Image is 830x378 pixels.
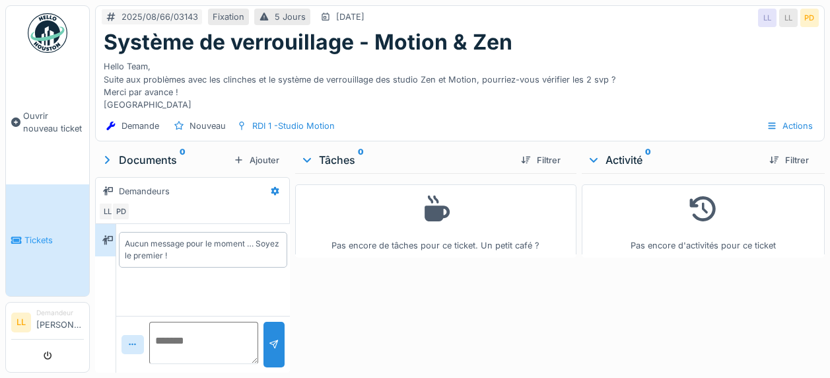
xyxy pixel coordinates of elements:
div: Aucun message pour le moment … Soyez le premier ! [125,238,281,262]
div: Actions [761,116,819,135]
div: Ajouter [228,151,285,169]
div: Filtrer [764,151,814,169]
sup: 0 [645,152,651,168]
span: Tickets [24,234,84,246]
div: LL [758,9,777,27]
div: Demande [121,120,159,132]
div: Demandeurs [119,185,170,198]
div: 5 Jours [275,11,306,23]
div: Nouveau [190,120,226,132]
div: Pas encore d'activités pour ce ticket [590,190,816,252]
div: [DATE] [336,11,364,23]
li: LL [11,313,31,332]
h1: Système de verrouillage - Motion & Zen [104,30,512,55]
div: Activité [587,152,759,168]
div: Hello Team, Suite aux problèmes avec les clinches et le système de verrouillage des studio Zen et... [104,55,816,111]
div: Pas encore de tâches pour ce ticket. Un petit café ? [304,190,568,252]
div: LL [779,9,798,27]
sup: 0 [358,152,364,168]
div: RDI 1 -Studio Motion [252,120,335,132]
a: LL Demandeur[PERSON_NAME] [11,308,84,340]
div: Demandeur [36,308,84,318]
div: Filtrer [516,151,566,169]
div: Fixation [213,11,244,23]
div: Tâches [300,152,510,168]
a: Tickets [6,184,89,296]
a: Ouvrir nouveau ticket [6,60,89,184]
div: PD [112,202,130,221]
span: Ouvrir nouveau ticket [23,110,84,135]
sup: 0 [180,152,186,168]
div: 2025/08/66/03143 [121,11,198,23]
li: [PERSON_NAME] [36,308,84,336]
div: LL [98,202,117,221]
div: PD [800,9,819,27]
img: Badge_color-CXgf-gQk.svg [28,13,67,53]
div: Documents [100,152,228,168]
